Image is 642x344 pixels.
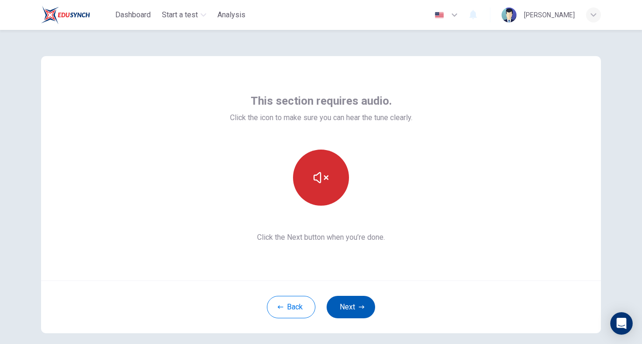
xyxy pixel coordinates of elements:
span: Click the Next button when you’re done. [230,232,412,243]
span: Start a test [162,9,198,21]
div: Open Intercom Messenger [610,312,633,335]
span: This section requires audio. [251,93,392,108]
button: Dashboard [112,7,154,23]
button: Start a test [158,7,210,23]
span: Click the icon to make sure you can hear the tune clearly. [230,112,412,123]
button: Analysis [214,7,249,23]
img: EduSynch logo [41,6,90,24]
button: Back [267,296,315,318]
img: en [433,12,445,19]
div: You need a license to access this content [214,7,249,23]
span: Dashboard [115,9,151,21]
span: Analysis [217,9,245,21]
a: EduSynch logo [41,6,112,24]
button: Next [327,296,375,318]
div: [PERSON_NAME] [524,9,575,21]
img: Profile picture [502,7,516,22]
